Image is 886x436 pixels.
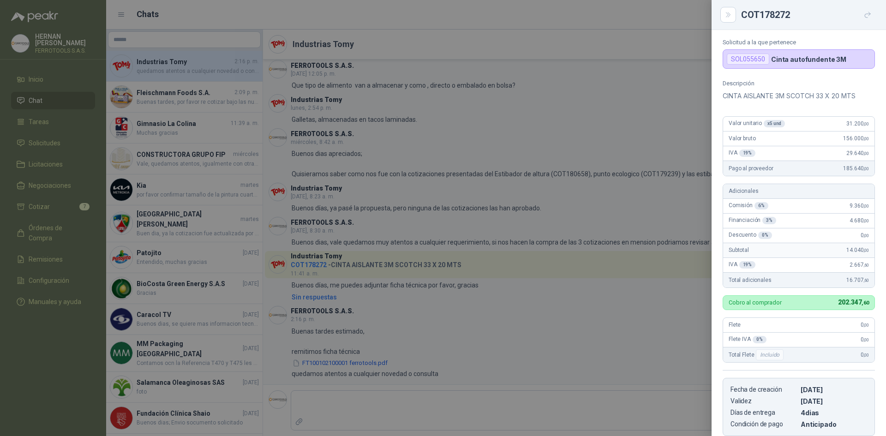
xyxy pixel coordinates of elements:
[729,261,755,269] span: IVA
[861,322,869,328] span: 0
[838,299,869,306] span: 202.347
[756,349,784,360] div: Incluido
[863,248,869,253] span: ,00
[729,232,772,239] span: Descuento
[758,232,772,239] div: 0 %
[730,420,797,428] p: Condición de pago
[801,409,867,417] p: 4 dias
[730,409,797,417] p: Días de entrega
[843,135,869,142] span: 156.000
[863,278,869,283] span: ,60
[846,120,869,127] span: 31.200
[729,322,741,328] span: Flete
[863,203,869,209] span: ,00
[729,299,782,305] p: Cobro al comprador
[861,336,869,343] span: 0
[727,54,769,65] div: SOL055650
[723,90,875,102] p: CINTA AISLANTE 3M SCOTCH 33 X 20 MTS
[863,323,869,328] span: ,00
[730,386,797,394] p: Fecha de creación
[723,273,874,287] div: Total adicionales
[801,420,867,428] p: Anticipado
[862,300,869,306] span: ,60
[863,352,869,358] span: ,00
[850,217,869,224] span: 4.680
[730,397,797,405] p: Validez
[723,80,875,87] p: Descripción
[850,262,869,268] span: 2.667
[846,277,869,283] span: 16.707
[801,386,867,394] p: [DATE]
[863,218,869,223] span: ,00
[762,217,776,224] div: 3 %
[739,149,756,157] div: 19 %
[729,336,766,343] span: Flete IVA
[723,9,734,20] button: Close
[741,7,875,22] div: COT178272
[771,55,846,63] p: Cinta autofundente 3M
[729,247,749,253] span: Subtotal
[764,120,785,127] div: x 5 und
[729,149,755,157] span: IVA
[843,165,869,172] span: 185.640
[850,203,869,209] span: 9.360
[863,166,869,171] span: ,00
[729,135,755,142] span: Valor bruto
[729,165,773,172] span: Pago al proveedor
[723,184,874,199] div: Adicionales
[801,397,867,405] p: [DATE]
[861,352,869,358] span: 0
[863,121,869,126] span: ,00
[739,261,756,269] div: 19 %
[723,39,875,46] p: Solicitud a la que pertenece
[729,120,785,127] span: Valor unitario
[863,263,869,268] span: ,60
[863,151,869,156] span: ,00
[863,136,869,141] span: ,00
[729,349,785,360] span: Total Flete
[754,202,768,209] div: 6 %
[753,336,766,343] div: 0 %
[863,337,869,342] span: ,00
[861,232,869,239] span: 0
[729,202,768,209] span: Comisión
[729,217,776,224] span: Financiación
[846,150,869,156] span: 29.640
[863,233,869,238] span: ,00
[846,247,869,253] span: 14.040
